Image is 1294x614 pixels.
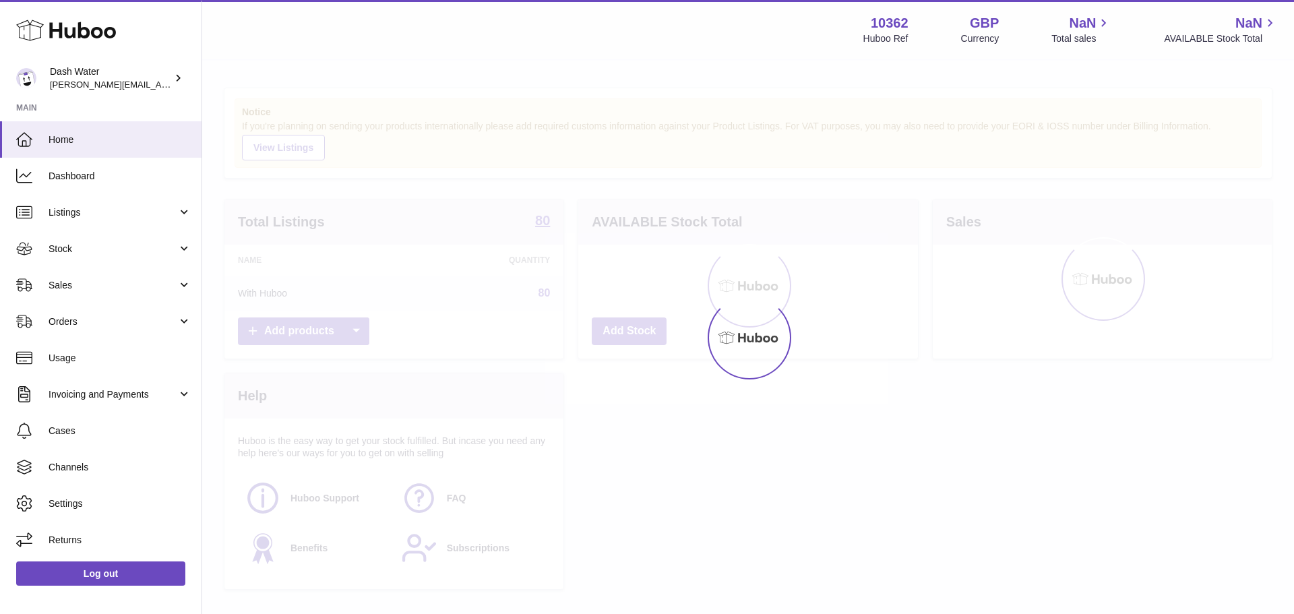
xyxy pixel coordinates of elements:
[49,352,191,365] span: Usage
[1051,32,1111,45] span: Total sales
[1235,14,1262,32] span: NaN
[49,388,177,401] span: Invoicing and Payments
[1051,14,1111,45] a: NaN Total sales
[1164,14,1278,45] a: NaN AVAILABLE Stock Total
[49,425,191,437] span: Cases
[863,32,908,45] div: Huboo Ref
[49,497,191,510] span: Settings
[16,561,185,586] a: Log out
[970,14,999,32] strong: GBP
[16,68,36,88] img: james@dash-water.com
[49,170,191,183] span: Dashboard
[49,206,177,219] span: Listings
[49,461,191,474] span: Channels
[49,279,177,292] span: Sales
[1069,14,1096,32] span: NaN
[50,79,270,90] span: [PERSON_NAME][EMAIL_ADDRESS][DOMAIN_NAME]
[871,14,908,32] strong: 10362
[49,243,177,255] span: Stock
[50,65,171,91] div: Dash Water
[1164,32,1278,45] span: AVAILABLE Stock Total
[49,133,191,146] span: Home
[49,315,177,328] span: Orders
[961,32,999,45] div: Currency
[49,534,191,547] span: Returns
